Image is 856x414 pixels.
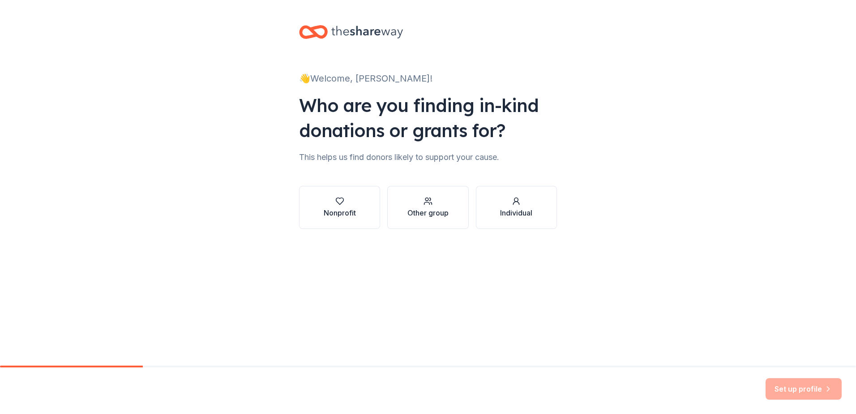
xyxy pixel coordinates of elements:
button: Other group [387,186,468,229]
button: Nonprofit [299,186,380,229]
div: Other group [407,207,449,218]
div: 👋 Welcome, [PERSON_NAME]! [299,71,557,86]
button: Individual [476,186,557,229]
div: Nonprofit [324,207,356,218]
div: Who are you finding in-kind donations or grants for? [299,93,557,143]
div: Individual [500,207,532,218]
div: This helps us find donors likely to support your cause. [299,150,557,164]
